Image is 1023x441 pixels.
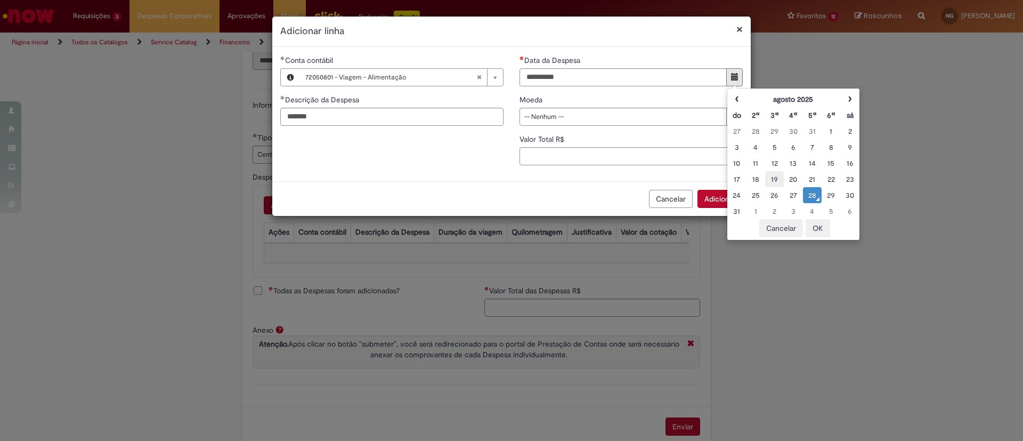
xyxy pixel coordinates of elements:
span: Obrigatório Preenchido [280,56,285,60]
div: 29 August 2025 Friday [824,190,838,201]
div: 06 September 2025 Saturday [843,206,857,217]
div: 09 August 2025 Saturday [843,142,857,153]
div: 01 September 2025 Monday [749,206,762,217]
div: 04 August 2025 Monday [749,142,762,153]
div: O seletor de data foi aberto.28 August 2025 Thursday [806,190,819,201]
span: Descrição da Despesa [285,95,361,105]
div: 25 August 2025 Monday [749,190,762,201]
div: 07 August 2025 Thursday [806,142,819,153]
th: Quinta-feira [803,107,822,123]
th: Mês anterior [727,91,746,107]
button: Cancelar [649,190,693,208]
button: OK [806,219,830,237]
div: 29 July 2025 Tuesday [768,126,781,137]
input: Data da Despesa [519,68,727,86]
th: Terça-feira [765,107,784,123]
div: 10 August 2025 Sunday [730,158,743,169]
input: Valor Total R$ [519,147,743,165]
abbr: Limpar campo Conta contábil [471,69,487,86]
div: 02 August 2025 Saturday [843,126,857,137]
div: 24 August 2025 Sunday [730,190,743,201]
div: 11 August 2025 Monday [749,158,762,169]
div: 05 August 2025 Tuesday [768,142,781,153]
button: Mostrar calendário para Data da Despesa [726,68,743,86]
div: 14 August 2025 Thursday [806,158,819,169]
div: 20 August 2025 Wednesday [786,174,800,185]
th: Sexta-feira [822,107,840,123]
div: 30 July 2025 Wednesday [786,126,800,137]
div: 22 August 2025 Friday [824,174,838,185]
div: 26 August 2025 Tuesday [768,190,781,201]
span: Necessários - Conta contábil [285,55,335,65]
div: 12 August 2025 Tuesday [768,158,781,169]
a: 72050801 - Viagem - AlimentaçãoLimpar campo Conta contábil [300,69,503,86]
span: Valor Total R$ [519,134,566,144]
th: Quarta-feira [784,107,802,123]
span: 72050801 - Viagem - Alimentação [305,69,476,86]
th: Segunda-feira [746,107,765,123]
th: agosto 2025. Alternar mês [746,91,840,107]
th: Sábado [841,107,859,123]
div: 30 August 2025 Saturday [843,190,857,201]
span: -- Nenhum -- [524,108,721,125]
h2: Adicionar linha [280,25,743,38]
div: 16 August 2025 Saturday [843,158,857,169]
input: Descrição da Despesa [280,108,504,126]
div: 13 August 2025 Wednesday [786,158,800,169]
div: 17 August 2025 Sunday [730,174,743,185]
div: 01 August 2025 Friday [824,126,838,137]
div: 08 August 2025 Friday [824,142,838,153]
div: 27 August 2025 Wednesday [786,190,800,201]
div: 31 August 2025 Sunday [730,206,743,217]
button: Cancelar [759,219,803,237]
span: Obrigatório Preenchido [280,95,285,100]
th: Próximo mês [841,91,859,107]
div: 04 September 2025 Thursday [806,206,819,217]
div: 18 August 2025 Monday [749,174,762,185]
button: Adicionar [697,190,743,208]
div: 31 July 2025 Thursday [806,126,819,137]
div: 15 August 2025 Friday [824,158,838,169]
span: Moeda [519,95,545,105]
span: Data da Despesa [524,55,582,65]
span: Necessários [519,56,524,60]
div: 27 July 2025 Sunday [730,126,743,137]
div: 21 August 2025 Thursday [806,174,819,185]
button: Conta contábil, Visualizar este registro 72050801 - Viagem - Alimentação [281,69,300,86]
div: 19 August 2025 Tuesday [768,174,781,185]
div: 06 August 2025 Wednesday [786,142,800,153]
div: 03 August 2025 Sunday [730,142,743,153]
div: Escolher data [727,88,860,240]
th: Domingo [727,107,746,123]
div: 28 July 2025 Monday [749,126,762,137]
button: Fechar modal [736,23,743,35]
div: 03 September 2025 Wednesday [786,206,800,217]
div: 02 September 2025 Tuesday [768,206,781,217]
div: 05 September 2025 Friday [824,206,838,217]
div: 23 August 2025 Saturday [843,174,857,185]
